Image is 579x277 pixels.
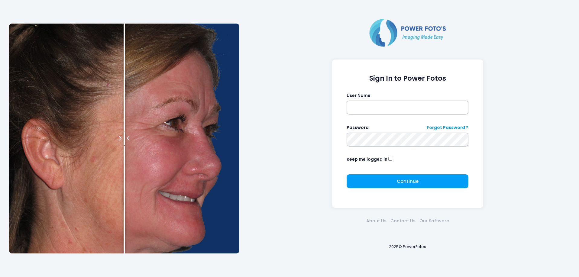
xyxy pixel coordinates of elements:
[417,218,451,224] a: Our Software
[347,74,468,82] h1: Sign In to Power Fotos
[347,124,369,131] label: Password
[427,124,468,131] a: Forgot Password ?
[245,234,570,259] div: 2025© PowerFotos
[347,174,468,188] button: Continue
[347,92,370,99] label: User Name
[347,156,387,163] label: Keep me logged in
[364,218,388,224] a: About Us
[367,18,448,48] img: Logo
[388,218,417,224] a: Contact Us
[397,178,419,184] span: Continue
